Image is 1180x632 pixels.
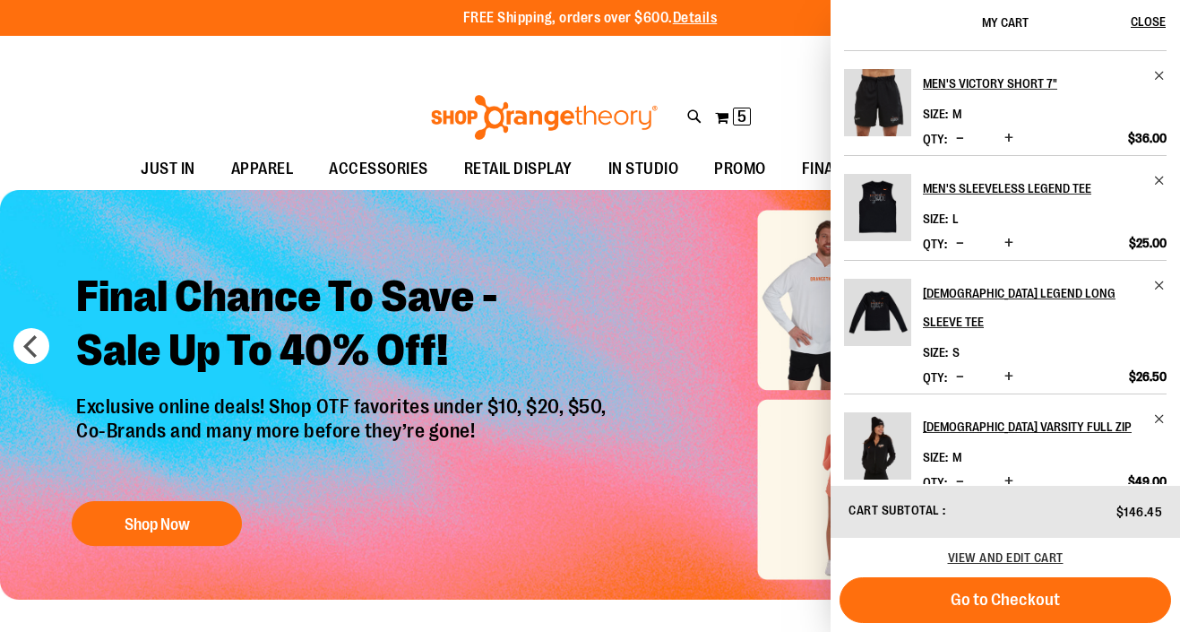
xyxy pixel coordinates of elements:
button: Decrease product quantity [952,130,969,148]
h2: Final Chance To Save - Sale Up To 40% Off! [63,257,624,396]
a: Men's Sleeveless Legend Tee [923,174,1167,203]
li: Product [844,50,1167,155]
button: Increase product quantity [1000,368,1018,386]
span: $36.00 [1128,130,1167,146]
a: Remove item [1153,69,1167,82]
a: [DEMOGRAPHIC_DATA] Legend Long Sleeve Tee [923,279,1167,336]
img: Men's Sleeveless Legend Tee [844,174,911,241]
span: FINAL PUSH SALE [802,149,923,189]
p: Exclusive online deals! Shop OTF favorites under $10, $20, $50, Co-Brands and many more before th... [63,396,624,484]
a: Remove item [1153,412,1167,426]
span: L [952,212,959,226]
button: Decrease product quantity [952,473,969,491]
button: Decrease product quantity [952,368,969,386]
a: JUST IN [123,149,213,190]
li: Product [844,155,1167,260]
li: Product [844,260,1167,394]
img: Shop Orangetheory [428,95,660,140]
span: JUST IN [141,149,195,189]
li: Product [844,394,1167,499]
a: Ladies Legend Long Sleeve Tee [844,279,911,358]
a: [DEMOGRAPHIC_DATA] Varsity Full Zip [923,412,1167,441]
span: M [952,450,961,464]
p: FREE Shipping, orders over $600. [463,8,718,29]
button: Go to Checkout [840,577,1171,623]
button: Decrease product quantity [952,235,969,253]
a: Details [673,10,718,26]
span: Cart Subtotal [848,503,940,517]
button: prev [13,328,49,364]
span: Go to Checkout [951,590,1060,610]
label: Qty [923,132,947,146]
a: Final Chance To Save -Sale Up To 40% Off! Exclusive online deals! Shop OTF favorites under $10, $... [63,257,624,556]
a: IN STUDIO [590,149,697,190]
dt: Size [923,450,948,464]
span: IN STUDIO [608,149,679,189]
label: Qty [923,370,947,385]
span: $25.00 [1129,235,1167,251]
label: Qty [923,237,947,251]
dt: Size [923,107,948,121]
span: RETAIL DISPLAY [464,149,573,189]
a: FINAL PUSH SALE [784,149,941,190]
a: Men's Sleeveless Legend Tee [844,174,911,253]
a: RETAIL DISPLAY [446,149,590,190]
a: PROMO [696,149,784,190]
span: 5 [737,108,746,126]
span: APPAREL [231,149,294,189]
dt: Size [923,212,948,226]
a: Remove item [1153,279,1167,292]
span: Close [1131,14,1166,29]
span: $26.50 [1129,368,1167,385]
h2: Men's Sleeveless Legend Tee [923,174,1142,203]
h2: Men's Victory Short 7" [923,69,1142,98]
span: S [952,345,960,359]
a: Men's Victory Short 7" [923,69,1167,98]
dt: Size [923,345,948,359]
button: Increase product quantity [1000,473,1018,491]
span: My Cart [982,15,1029,30]
button: Increase product quantity [1000,130,1018,148]
button: Shop Now [72,501,242,546]
span: M [952,107,961,121]
a: View and edit cart [948,550,1064,565]
span: $146.45 [1116,505,1163,519]
a: Ladies Varsity Full Zip [844,412,911,491]
span: ACCESSORIES [329,149,428,189]
label: Qty [923,475,947,489]
h2: [DEMOGRAPHIC_DATA] Varsity Full Zip [923,412,1142,441]
a: Remove item [1153,174,1167,187]
a: ACCESSORIES [311,149,446,190]
img: Ladies Varsity Full Zip [844,412,911,480]
img: Ladies Legend Long Sleeve Tee [844,279,911,346]
span: $49.00 [1128,473,1167,489]
a: APPAREL [213,149,312,190]
img: Men's Victory Short 7" [844,69,911,136]
a: Men's Victory Short 7" [844,69,911,148]
h2: [DEMOGRAPHIC_DATA] Legend Long Sleeve Tee [923,279,1142,336]
button: Increase product quantity [1000,235,1018,253]
span: PROMO [714,149,766,189]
